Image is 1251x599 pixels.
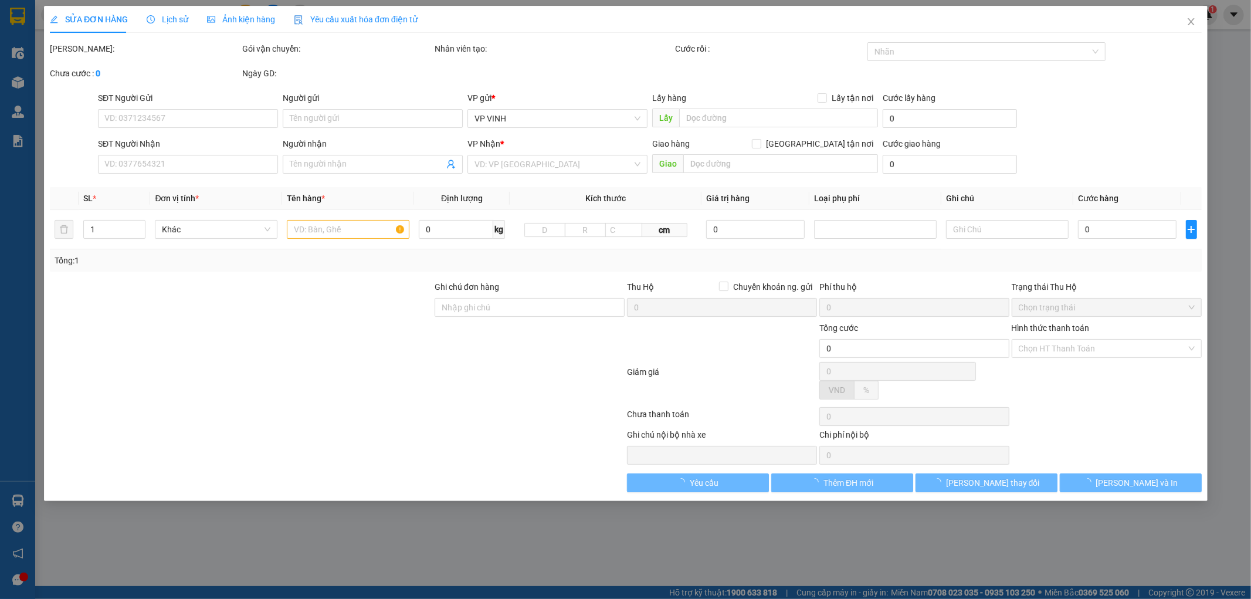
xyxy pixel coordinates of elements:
span: plus [1186,225,1196,234]
span: VP Nhận [467,139,500,148]
th: Loại phụ phí [809,187,941,210]
span: user-add [446,160,456,169]
div: Cước rồi : [674,42,864,55]
button: [PERSON_NAME] và In [1059,473,1201,492]
span: [PERSON_NAME] và In [1096,476,1178,489]
input: Cước lấy hàng [883,109,1016,128]
span: kg [493,220,505,239]
button: Close [1174,6,1207,39]
span: loading [677,478,690,486]
span: close [1186,17,1195,26]
span: Tên hàng [287,194,325,203]
b: 0 [96,69,100,78]
div: Phí thu hộ [819,280,1009,298]
div: Trạng thái Thu Hộ [1011,280,1201,293]
span: Giá trị hàng [706,194,750,203]
span: loading [811,478,823,486]
span: picture [207,15,215,23]
span: Lịch sử [147,15,188,24]
div: SĐT Người Nhận [98,137,278,150]
span: Lấy [652,109,679,127]
div: Ngày GD: [242,67,432,80]
span: VND [828,385,845,395]
span: Ảnh kiện hàng [207,15,275,24]
button: plus [1185,220,1196,239]
span: Lấy hàng [652,93,686,103]
span: SL [83,194,92,203]
input: VD: Bàn, Ghế [287,220,409,239]
span: Yêu cầu xuất hóa đơn điện tử [294,15,418,24]
div: SĐT Người Gửi [98,92,278,104]
span: Định lượng [441,194,483,203]
input: Ghi Chú [946,220,1069,239]
span: Đơn vị tính [155,194,199,203]
span: Chọn trạng thái [1018,299,1194,316]
span: Cước hàng [1078,194,1118,203]
input: D [524,223,565,237]
button: Thêm ĐH mới [771,473,913,492]
div: Gói vận chuyển: [242,42,432,55]
div: Tổng: 1 [55,254,483,267]
div: Nhân viên tạo: [435,42,673,55]
input: Cước giao hàng [883,155,1016,174]
div: Người gửi [283,92,463,104]
span: Giao hàng [652,139,689,148]
div: Giảm giá [626,366,818,405]
span: Giao [652,154,683,173]
input: R [565,223,606,237]
div: Người nhận [283,137,463,150]
span: Tổng cước [819,323,857,333]
label: Ghi chú đơn hàng [435,282,499,292]
button: delete [55,220,73,239]
div: [PERSON_NAME]: [50,42,240,55]
span: Kích thước [585,194,626,203]
div: VP gửi [467,92,647,104]
label: Cước giao hàng [883,139,941,148]
span: Thêm ĐH mới [823,476,873,489]
th: Ghi chú [941,187,1073,210]
span: Lấy tận nơi [827,92,878,104]
input: Dọc đường [683,154,878,173]
span: [PERSON_NAME] thay đổi [946,476,1040,489]
span: Chuyển khoản ng. gửi [728,280,816,293]
span: SỬA ĐƠN HÀNG [50,15,128,24]
div: Chi phí nội bộ [819,428,1009,446]
input: Dọc đường [679,109,878,127]
div: Chưa thanh toán [626,408,818,428]
span: cm [642,223,687,237]
span: loading [1083,478,1096,486]
span: edit [50,15,58,23]
span: Thu Hộ [626,282,653,292]
span: Khác [162,221,270,238]
div: Ghi chú nội bộ nhà xe [626,428,816,446]
img: icon [294,15,303,25]
label: Cước lấy hàng [883,93,935,103]
span: % [863,385,869,395]
label: Hình thức thanh toán [1011,323,1089,333]
span: Yêu cầu [690,476,718,489]
span: VP VINH [474,110,640,127]
input: C [605,223,642,237]
div: Chưa cước : [50,67,240,80]
input: Ghi chú đơn hàng [435,298,625,317]
span: loading [933,478,946,486]
button: [PERSON_NAME] thay đổi [915,473,1057,492]
button: Yêu cầu [627,473,769,492]
span: [GEOGRAPHIC_DATA] tận nơi [761,137,878,150]
span: clock-circle [147,15,155,23]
